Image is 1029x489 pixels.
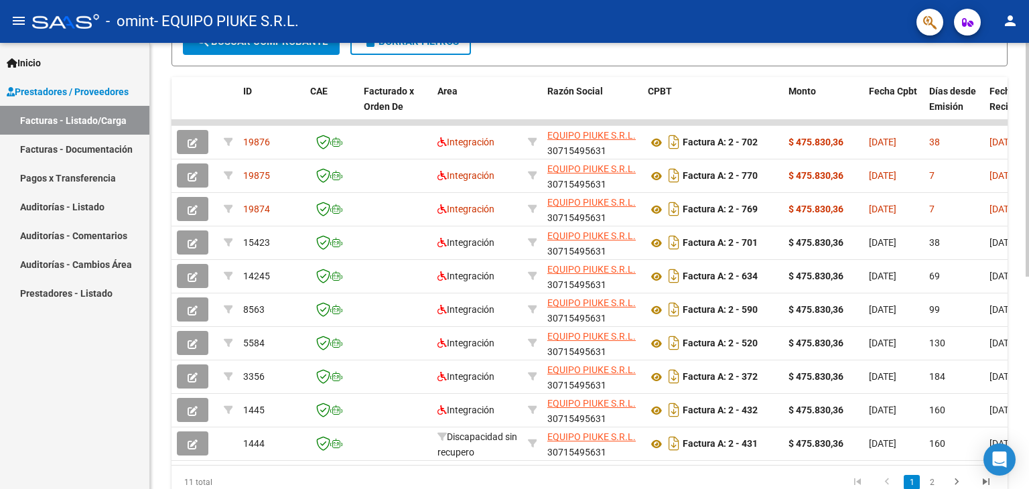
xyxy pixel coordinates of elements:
[243,204,270,214] span: 19874
[788,371,843,382] strong: $ 475.830,36
[432,77,523,136] datatable-header-cell: Area
[924,77,984,136] datatable-header-cell: Días desde Emisión
[683,405,758,416] strong: Factura A: 2 - 432
[547,364,636,375] span: EQUIPO PIUKE S.R.L.
[989,170,1017,181] span: [DATE]
[989,371,1017,382] span: [DATE]
[547,161,637,190] div: 30715495631
[683,338,758,349] strong: Factura A: 2 - 520
[869,137,896,147] span: [DATE]
[364,86,414,112] span: Facturado x Orden De
[989,304,1017,315] span: [DATE]
[547,396,637,424] div: 30715495631
[437,86,458,96] span: Area
[437,431,517,458] span: Discapacidad sin recupero
[665,366,683,387] i: Descargar documento
[154,7,299,36] span: - EQUIPO PIUKE S.R.L.
[547,86,603,96] span: Razón Social
[243,405,265,415] span: 1445
[929,86,976,112] span: Días desde Emisión
[243,170,270,181] span: 19875
[195,36,328,48] span: Buscar Comprobante
[547,362,637,391] div: 30715495631
[547,297,636,308] span: EQUIPO PIUKE S.R.L.
[929,237,940,248] span: 38
[683,137,758,148] strong: Factura A: 2 - 702
[929,137,940,147] span: 38
[929,204,935,214] span: 7
[437,271,494,281] span: Integración
[989,271,1017,281] span: [DATE]
[869,438,896,449] span: [DATE]
[929,170,935,181] span: 7
[683,238,758,249] strong: Factura A: 2 - 701
[238,77,305,136] datatable-header-cell: ID
[437,170,494,181] span: Integración
[547,398,636,409] span: EQUIPO PIUKE S.R.L.
[683,372,758,382] strong: Factura A: 2 - 372
[788,86,816,96] span: Monto
[683,439,758,449] strong: Factura A: 2 - 431
[362,36,459,48] span: Borrar Filtros
[305,77,358,136] datatable-header-cell: CAE
[788,271,843,281] strong: $ 475.830,36
[989,86,1027,112] span: Fecha Recibido
[788,338,843,348] strong: $ 475.830,36
[437,304,494,315] span: Integración
[869,237,896,248] span: [DATE]
[989,204,1017,214] span: [DATE]
[437,137,494,147] span: Integración
[547,163,636,174] span: EQUIPO PIUKE S.R.L.
[788,237,843,248] strong: $ 475.830,36
[243,304,265,315] span: 8563
[243,438,265,449] span: 1444
[547,264,636,275] span: EQUIPO PIUKE S.R.L.
[788,304,843,315] strong: $ 475.830,36
[788,405,843,415] strong: $ 475.830,36
[547,195,637,223] div: 30715495631
[864,77,924,136] datatable-header-cell: Fecha Cpbt
[665,399,683,421] i: Descargar documento
[243,271,270,281] span: 14245
[648,86,672,96] span: CPBT
[547,228,637,257] div: 30715495631
[243,137,270,147] span: 19876
[243,371,265,382] span: 3356
[665,131,683,153] i: Descargar documento
[358,77,432,136] datatable-header-cell: Facturado x Orden De
[929,271,940,281] span: 69
[437,338,494,348] span: Integración
[983,443,1016,476] div: Open Intercom Messenger
[989,237,1017,248] span: [DATE]
[106,7,154,36] span: - omint
[11,13,27,29] mat-icon: menu
[547,230,636,241] span: EQUIPO PIUKE S.R.L.
[683,171,758,182] strong: Factura A: 2 - 770
[683,305,758,316] strong: Factura A: 2 - 590
[7,84,129,99] span: Prestadores / Proveedores
[547,329,637,357] div: 30715495631
[683,271,758,282] strong: Factura A: 2 - 634
[788,170,843,181] strong: $ 475.830,36
[929,438,945,449] span: 160
[665,433,683,454] i: Descargar documento
[437,371,494,382] span: Integración
[547,331,636,342] span: EQUIPO PIUKE S.R.L.
[310,86,328,96] span: CAE
[665,198,683,220] i: Descargar documento
[437,204,494,214] span: Integración
[989,405,1017,415] span: [DATE]
[547,262,637,290] div: 30715495631
[7,56,41,70] span: Inicio
[683,204,758,215] strong: Factura A: 2 - 769
[929,304,940,315] span: 99
[788,438,843,449] strong: $ 475.830,36
[989,438,1017,449] span: [DATE]
[665,299,683,320] i: Descargar documento
[547,130,636,141] span: EQUIPO PIUKE S.R.L.
[243,338,265,348] span: 5584
[642,77,783,136] datatable-header-cell: CPBT
[869,338,896,348] span: [DATE]
[243,86,252,96] span: ID
[547,429,637,458] div: 30715495631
